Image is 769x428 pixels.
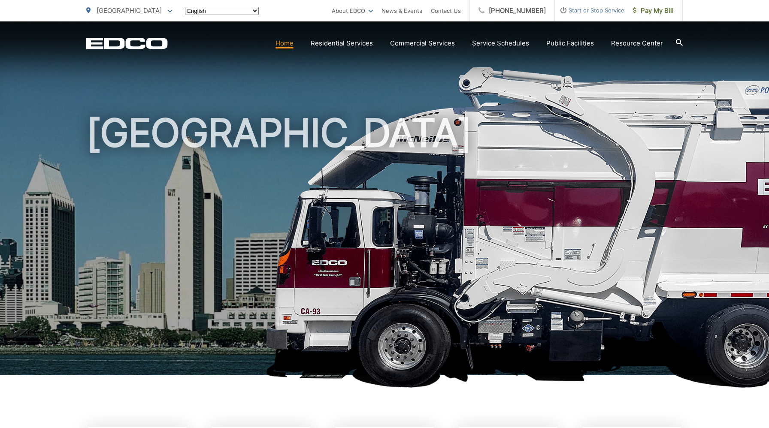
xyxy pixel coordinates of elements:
[185,7,259,15] select: Select a language
[332,6,373,16] a: About EDCO
[311,38,373,48] a: Residential Services
[611,38,663,48] a: Resource Center
[546,38,594,48] a: Public Facilities
[472,38,529,48] a: Service Schedules
[86,37,168,49] a: EDCD logo. Return to the homepage.
[97,6,162,15] span: [GEOGRAPHIC_DATA]
[276,38,294,48] a: Home
[381,6,422,16] a: News & Events
[86,112,683,383] h1: [GEOGRAPHIC_DATA]
[633,6,674,16] span: Pay My Bill
[431,6,461,16] a: Contact Us
[390,38,455,48] a: Commercial Services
